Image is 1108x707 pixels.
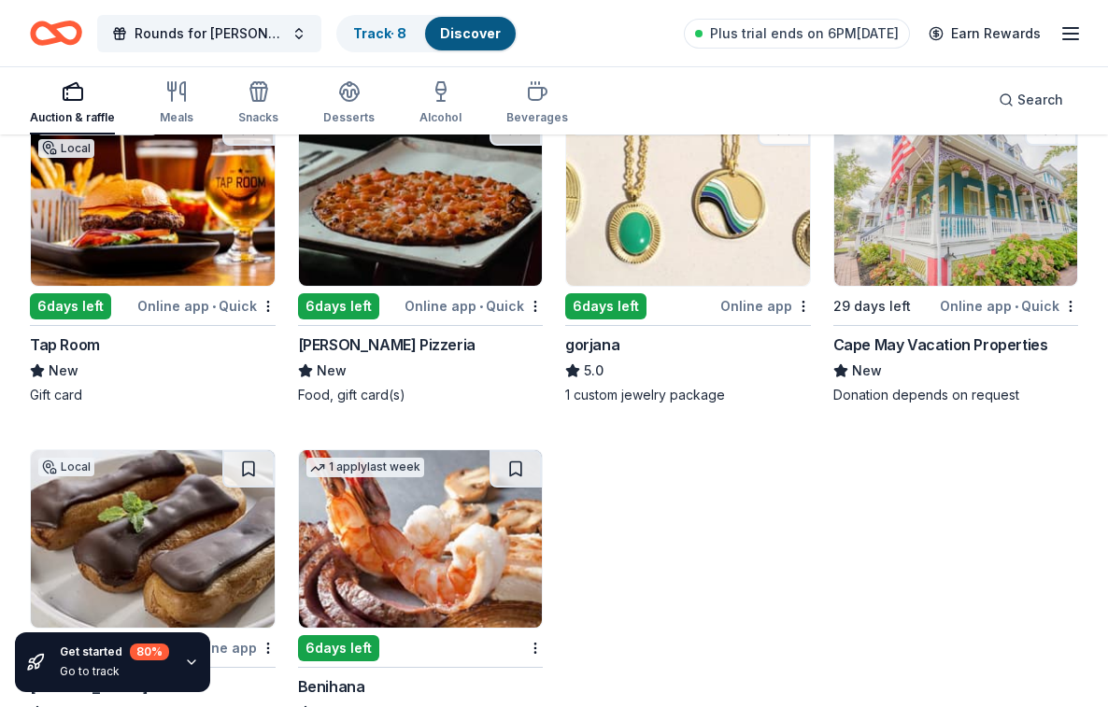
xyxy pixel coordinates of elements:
[1015,299,1018,314] span: •
[30,73,115,134] button: Auction & raffle
[30,293,111,319] div: 6 days left
[317,360,347,382] span: New
[298,675,365,698] div: Benihana
[299,450,543,628] img: Image for Benihana
[684,19,910,49] a: Plus trial ends on 6PM[DATE]
[60,643,169,660] div: Get started
[834,108,1078,286] img: Image for Cape May Vacation Properties
[298,386,544,404] div: Food, gift card(s)
[506,110,568,125] div: Beverages
[336,15,518,52] button: Track· 8Discover
[30,11,82,55] a: Home
[298,333,476,356] div: [PERSON_NAME] Pizzeria
[833,107,1079,404] a: Image for Cape May Vacation Properties1 applylast week29 days leftOnline app•QuickCape May Vacati...
[419,73,462,134] button: Alcohol
[135,22,284,45] span: Rounds for [PERSON_NAME] Golf Outing
[30,333,100,356] div: Tap Room
[833,295,911,318] div: 29 days left
[940,294,1078,318] div: Online app Quick
[984,81,1078,119] button: Search
[584,360,604,382] span: 5.0
[238,110,278,125] div: Snacks
[30,110,115,125] div: Auction & raffle
[97,15,321,52] button: Rounds for [PERSON_NAME] Golf Outing
[565,386,811,404] div: 1 custom jewelry package
[566,108,810,286] img: Image for gorjana
[720,294,811,318] div: Online app
[298,293,379,319] div: 6 days left
[212,299,216,314] span: •
[160,110,193,125] div: Meals
[852,360,882,382] span: New
[130,643,169,660] div: 80 %
[1017,89,1063,111] span: Search
[506,73,568,134] button: Beverages
[479,299,483,314] span: •
[30,386,276,404] div: Gift card
[30,107,276,404] a: Image for Tap Room1 applylast weekLocal6days leftOnline app•QuickTap RoomNewGift card
[38,139,94,158] div: Local
[440,25,501,41] a: Discover
[323,110,375,125] div: Desserts
[323,73,375,134] button: Desserts
[31,108,275,286] img: Image for Tap Room
[298,635,379,661] div: 6 days left
[238,73,278,134] button: Snacks
[565,107,811,404] a: Image for gorjana11 applieslast week6days leftOnline appgorjana5.01 custom jewelry package
[833,386,1079,404] div: Donation depends on request
[710,22,899,45] span: Plus trial ends on 6PM[DATE]
[306,458,424,477] div: 1 apply last week
[160,73,193,134] button: Meals
[565,333,619,356] div: gorjana
[299,108,543,286] img: Image for Pepe's Pizzeria
[917,17,1052,50] a: Earn Rewards
[38,458,94,476] div: Local
[353,25,406,41] a: Track· 8
[49,360,78,382] span: New
[405,294,543,318] div: Online app Quick
[137,294,276,318] div: Online app Quick
[298,107,544,404] a: Image for Pepe's Pizzeria6days leftOnline app•Quick[PERSON_NAME] PizzeriaNewFood, gift card(s)
[833,333,1048,356] div: Cape May Vacation Properties
[60,664,169,679] div: Go to track
[419,110,462,125] div: Alcohol
[31,450,275,628] img: Image for King Kullen
[565,293,646,319] div: 6 days left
